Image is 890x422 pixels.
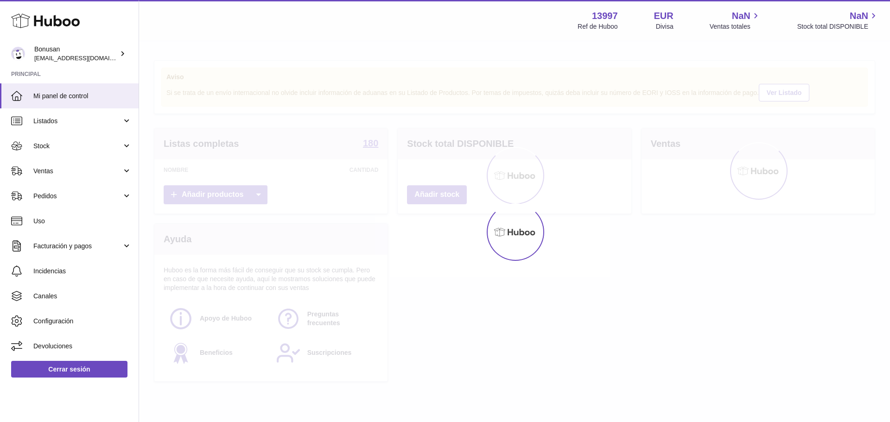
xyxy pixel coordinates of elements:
span: Configuración [33,317,132,326]
span: Ventas [33,167,122,176]
span: Stock total DISPONIBLE [797,22,879,31]
span: Canales [33,292,132,301]
span: Stock [33,142,122,151]
span: [EMAIL_ADDRESS][DOMAIN_NAME] [34,54,136,62]
div: Bonusan [34,45,118,63]
span: Devoluciones [33,342,132,351]
span: Uso [33,217,132,226]
strong: EUR [654,10,674,22]
span: NaN [732,10,750,22]
div: Ref de Huboo [578,22,617,31]
span: Listados [33,117,122,126]
span: Ventas totales [710,22,761,31]
a: NaN Ventas totales [710,10,761,31]
a: Cerrar sesión [11,361,127,378]
span: NaN [850,10,868,22]
strong: 13997 [592,10,618,22]
span: Mi panel de control [33,92,132,101]
span: Incidencias [33,267,132,276]
a: NaN Stock total DISPONIBLE [797,10,879,31]
img: info@bonusan.es [11,47,25,61]
div: Divisa [656,22,674,31]
span: Facturación y pagos [33,242,122,251]
span: Pedidos [33,192,122,201]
